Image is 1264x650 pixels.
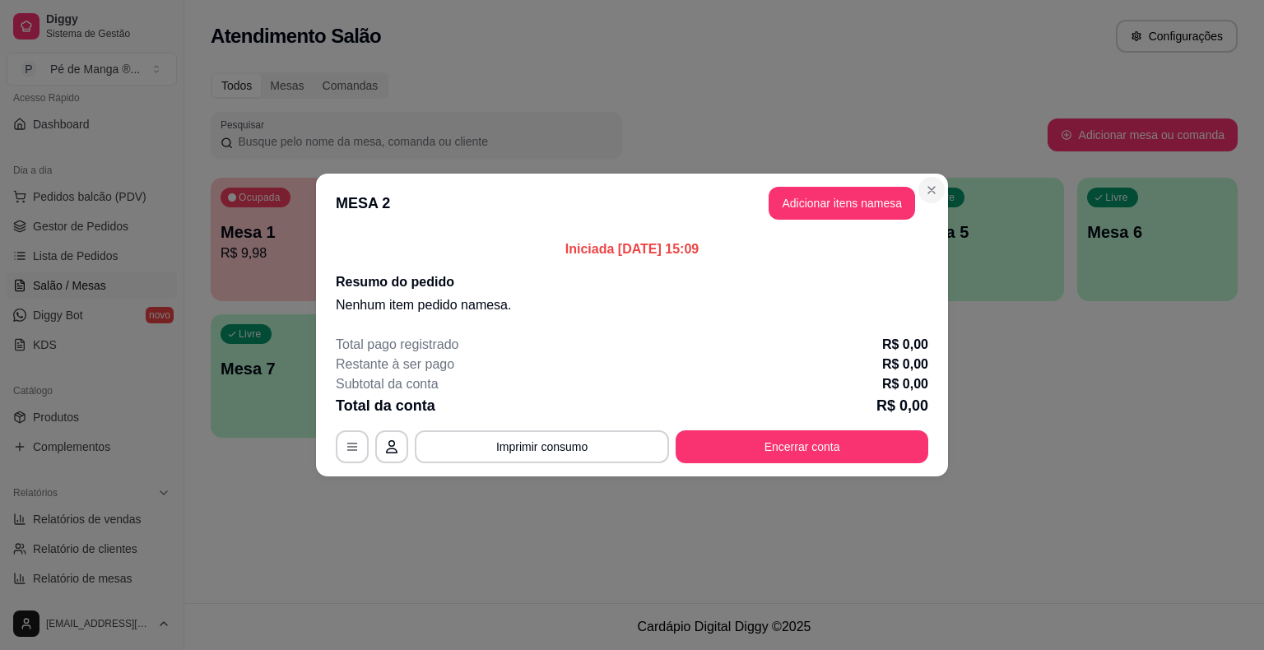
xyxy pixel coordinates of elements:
[336,239,928,259] p: Iniciada [DATE] 15:09
[336,335,458,355] p: Total pago registrado
[316,174,948,233] header: MESA 2
[336,355,454,374] p: Restante à ser pago
[336,295,928,315] p: Nenhum item pedido na mesa .
[918,177,945,203] button: Close
[676,430,928,463] button: Encerrar conta
[882,335,928,355] p: R$ 0,00
[882,374,928,394] p: R$ 0,00
[336,394,435,417] p: Total da conta
[876,394,928,417] p: R$ 0,00
[769,187,915,220] button: Adicionar itens namesa
[882,355,928,374] p: R$ 0,00
[415,430,669,463] button: Imprimir consumo
[336,374,439,394] p: Subtotal da conta
[336,272,928,292] h2: Resumo do pedido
